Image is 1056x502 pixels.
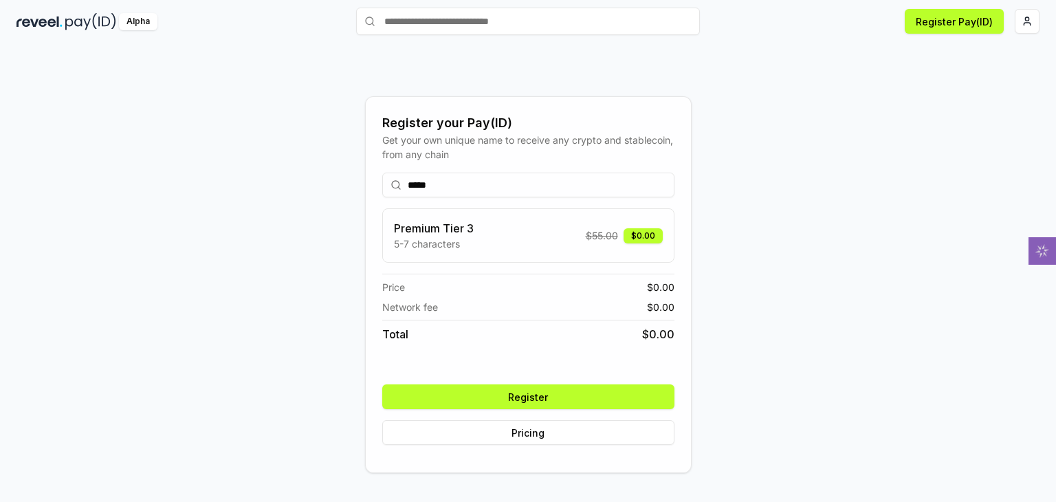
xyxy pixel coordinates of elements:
[382,280,405,294] span: Price
[382,384,674,409] button: Register
[642,326,674,342] span: $ 0.00
[382,300,438,314] span: Network fee
[647,300,674,314] span: $ 0.00
[382,113,674,133] div: Register your Pay(ID)
[905,9,1004,34] button: Register Pay(ID)
[16,13,63,30] img: reveel_dark
[394,220,474,237] h3: Premium Tier 3
[647,280,674,294] span: $ 0.00
[382,326,408,342] span: Total
[382,420,674,445] button: Pricing
[65,13,116,30] img: pay_id
[586,228,618,243] span: $ 55.00
[394,237,474,251] p: 5-7 characters
[119,13,157,30] div: Alpha
[382,133,674,162] div: Get your own unique name to receive any crypto and stablecoin, from any chain
[624,228,663,243] div: $0.00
